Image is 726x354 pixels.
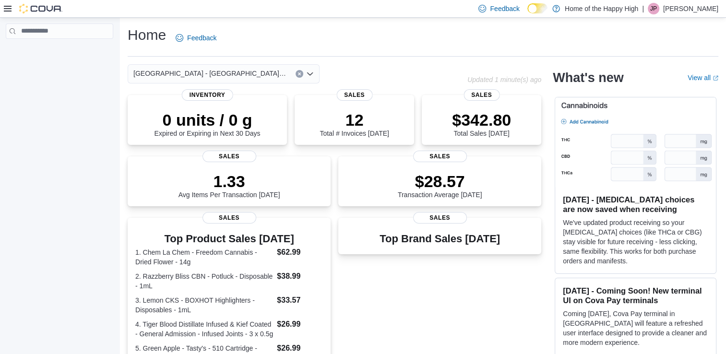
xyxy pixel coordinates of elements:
span: Feedback [490,4,519,13]
dt: 1. Chem La Chem - Freedom Cannabis - Dried Flower - 14g [135,248,273,267]
h3: [DATE] - Coming Soon! New terminal UI on Cova Pay terminals [563,286,708,305]
dt: 3. Lemon CKS - BOXHOT Highlighters - Disposables - 1mL [135,295,273,315]
dd: $26.99 [277,342,323,354]
p: [PERSON_NAME] [663,3,718,14]
h3: [DATE] - [MEDICAL_DATA] choices are now saved when receiving [563,195,708,214]
div: Expired or Expiring in Next 30 Days [155,110,261,137]
p: $28.57 [398,172,482,191]
nav: Complex example [6,41,113,64]
a: View allExternal link [688,74,718,82]
p: 0 units / 0 g [155,110,261,130]
h2: What's new [553,70,623,85]
span: Sales [413,212,467,224]
a: Feedback [172,28,220,47]
p: Coming [DATE], Cova Pay terminal in [GEOGRAPHIC_DATA] will feature a refreshed user interface des... [563,309,708,347]
span: Feedback [187,33,216,43]
span: [GEOGRAPHIC_DATA] - [GEOGRAPHIC_DATA] - Pop's Cannabis [133,68,286,79]
h3: Top Product Sales [DATE] [135,233,323,245]
div: Transaction Average [DATE] [398,172,482,199]
p: | [642,3,644,14]
span: Sales [336,89,372,101]
dd: $26.99 [277,319,323,330]
input: Dark Mode [527,3,547,13]
dt: 4. Tiger Blood Distillate Infused & Kief Coated - General Admission - Infused Joints - 3 x 0.5g [135,319,273,339]
button: Open list of options [306,70,314,78]
div: Jordan Prasad [648,3,659,14]
dd: $38.99 [277,271,323,282]
p: Updated 1 minute(s) ago [467,76,541,83]
h3: Top Brand Sales [DATE] [380,233,500,245]
button: Clear input [296,70,303,78]
p: Home of the Happy High [565,3,638,14]
span: Sales [413,151,467,162]
svg: External link [713,75,718,81]
dd: $33.57 [277,295,323,306]
dd: $62.99 [277,247,323,258]
span: Sales [202,212,256,224]
dt: 2. Razzberry Bliss CBN - Potluck - Disposable - 1mL [135,271,273,291]
span: Sales [464,89,500,101]
div: Total # Invoices [DATE] [320,110,389,137]
span: Dark Mode [527,13,528,14]
h1: Home [128,25,166,45]
div: Avg Items Per Transaction [DATE] [179,172,280,199]
div: Total Sales [DATE] [452,110,511,137]
span: Inventory [182,89,233,101]
p: We've updated product receiving so your [MEDICAL_DATA] choices (like THCa or CBG) stay visible fo... [563,218,708,266]
p: 1.33 [179,172,280,191]
p: $342.80 [452,110,511,130]
p: 12 [320,110,389,130]
span: JP [650,3,657,14]
img: Cova [19,4,62,13]
span: Sales [202,151,256,162]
